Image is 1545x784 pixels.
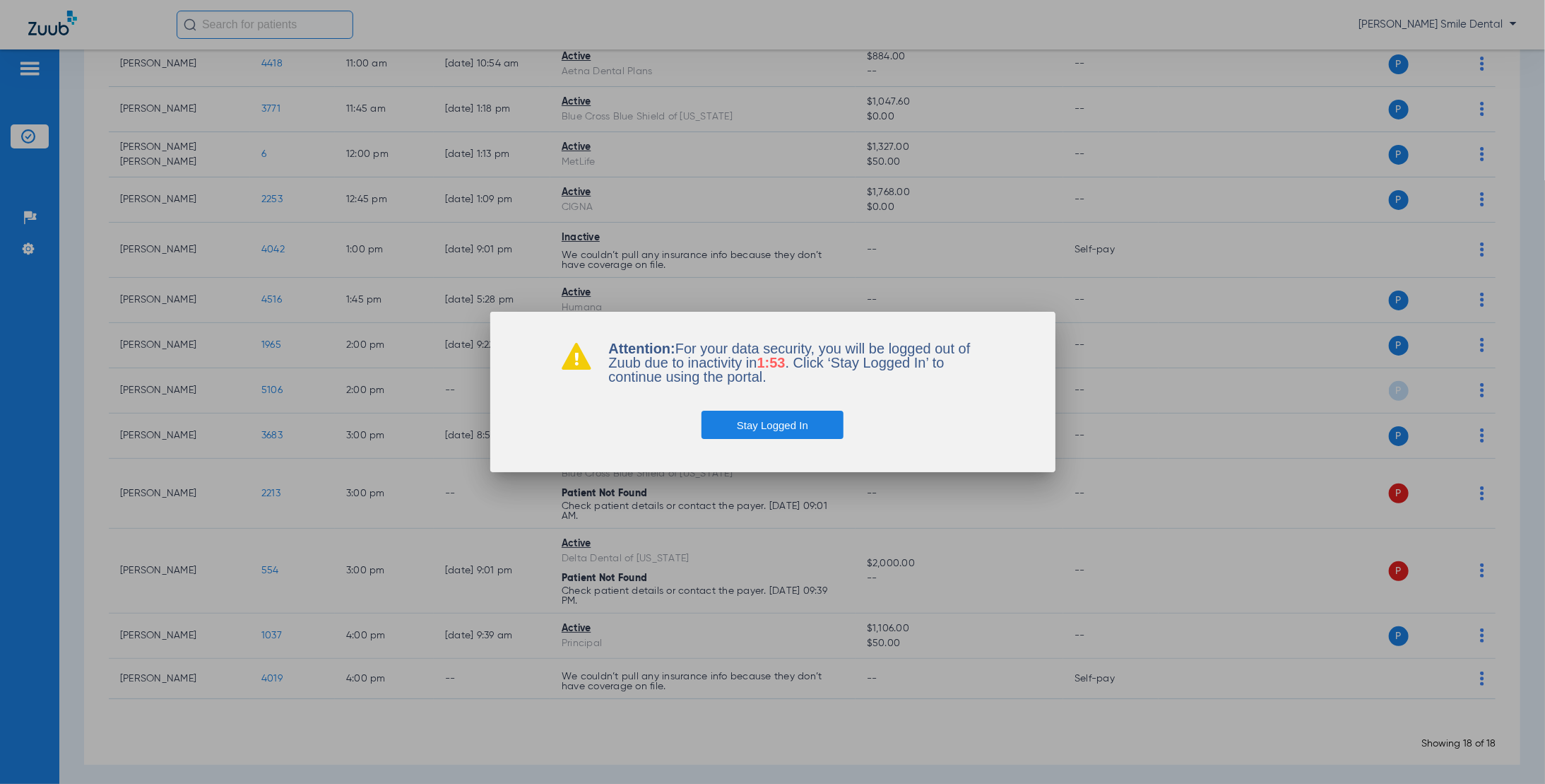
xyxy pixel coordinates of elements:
[757,355,786,370] span: 1:53
[609,341,985,384] p: For your data security, you will be logged out of Zuub due to inactivity in . Click ‘Stay Logged ...
[609,341,675,356] b: Attention:
[702,411,843,439] button: Stay Logged In
[561,341,592,370] img: warning
[1474,716,1545,784] iframe: Chat Widget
